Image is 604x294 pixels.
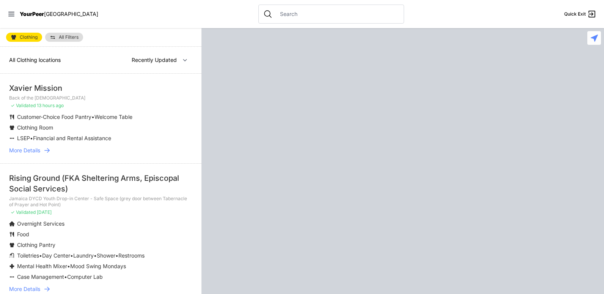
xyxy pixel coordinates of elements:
span: Day Center [42,252,70,259]
span: Food [17,231,29,237]
span: Quick Exit [564,11,586,17]
a: YourPeer[GEOGRAPHIC_DATA] [20,12,98,16]
span: • [70,252,73,259]
span: YourPeer [20,11,44,17]
span: Restrooms [118,252,145,259]
a: All Filters [45,33,83,42]
span: Mental Health Mixer [17,263,67,269]
span: [GEOGRAPHIC_DATA] [44,11,98,17]
p: Jamaica DYCD Youth Drop-in Center - Safe Space (grey door between Tabernacle of Prayer and Hot Po... [9,196,192,208]
a: Clothing [6,33,42,42]
span: Shower [97,252,115,259]
a: Quick Exit [564,9,596,19]
span: 13 hours ago [37,103,64,108]
span: • [30,135,33,141]
span: Laundry [73,252,94,259]
span: Overnight Services [17,220,64,227]
span: • [67,263,70,269]
span: Computer Lab [67,273,103,280]
p: Back of the [DEMOGRAPHIC_DATA] [9,95,192,101]
span: • [64,273,67,280]
span: Customer-Choice Food Pantry [17,114,91,120]
span: • [115,252,118,259]
span: • [91,114,94,120]
span: Clothing Room [17,124,53,131]
span: All Clothing locations [9,57,61,63]
span: More Details [9,147,40,154]
span: All Filters [59,35,79,40]
span: Mood Swing Mondays [70,263,126,269]
span: Clothing Pantry [17,242,55,248]
div: Xavier Mission [9,83,192,93]
span: ✓ Validated [11,103,36,108]
span: ✓ Validated [11,209,36,215]
a: More Details [9,147,192,154]
span: Toiletries [17,252,39,259]
input: Search [275,10,399,18]
div: Rising Ground (FKA Sheltering Arms, Episcopal Social Services) [9,173,192,194]
span: Financial and Rental Assistance [33,135,111,141]
span: LSEP [17,135,30,141]
span: • [94,252,97,259]
span: Clothing [20,35,38,40]
span: Case Management [17,273,64,280]
span: Welcome Table [94,114,132,120]
span: [DATE] [37,209,52,215]
a: More Details [9,285,192,293]
span: More Details [9,285,40,293]
span: • [39,252,42,259]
